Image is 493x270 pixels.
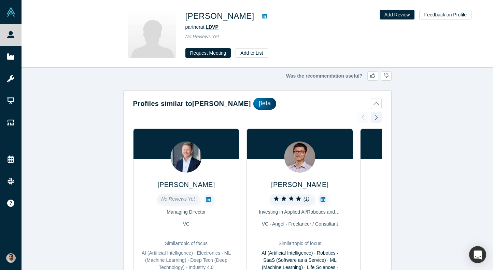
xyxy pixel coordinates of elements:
[185,10,254,22] h1: [PERSON_NAME]
[171,141,202,173] img: Dieter Kraft's Profile Image
[365,240,462,247] div: Similar topic of focus
[304,196,309,202] i: ( 1 )
[185,34,219,39] span: No Reviews Yet
[380,10,415,19] button: Add Review
[365,220,462,228] div: VC
[157,181,215,188] a: [PERSON_NAME]
[252,220,348,228] div: VC · Angel · Freelancer / Consultant
[6,253,16,263] img: Gotam Bhardwaj's Account
[271,181,328,188] a: [PERSON_NAME]
[167,209,206,215] span: Managing Director
[128,10,176,58] img: Li Lin's Profile Image
[138,220,235,228] div: VC
[253,98,276,110] div: βeta
[259,209,359,215] span: Investing in Applied AI/Robotics and Deep Tech
[142,250,231,270] span: AI (Artificial Intelligence) · Electronics · ML (Machine Learning) · Deep Tech (Deep Technology) ...
[236,48,268,58] button: Add to List
[419,10,471,19] button: Feedback on Profile
[123,71,392,81] div: Was the recommendation useful?
[138,240,235,247] div: Similar topic of focus
[133,98,251,109] h2: Profiles similar to [PERSON_NAME]
[6,7,16,17] img: Alchemist Vault Logo
[133,98,382,110] button: Profiles similar to[PERSON_NAME]βeta
[161,196,195,202] span: No Reviews Yet
[381,250,446,256] span: Deep Tech (Deep Technology)
[185,48,231,58] button: Request Meeting
[206,24,218,30] a: LDVP
[284,141,315,173] img: Mark Zhu's Profile Image
[252,240,348,247] div: Similar topic of focus
[185,24,219,30] span: partner at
